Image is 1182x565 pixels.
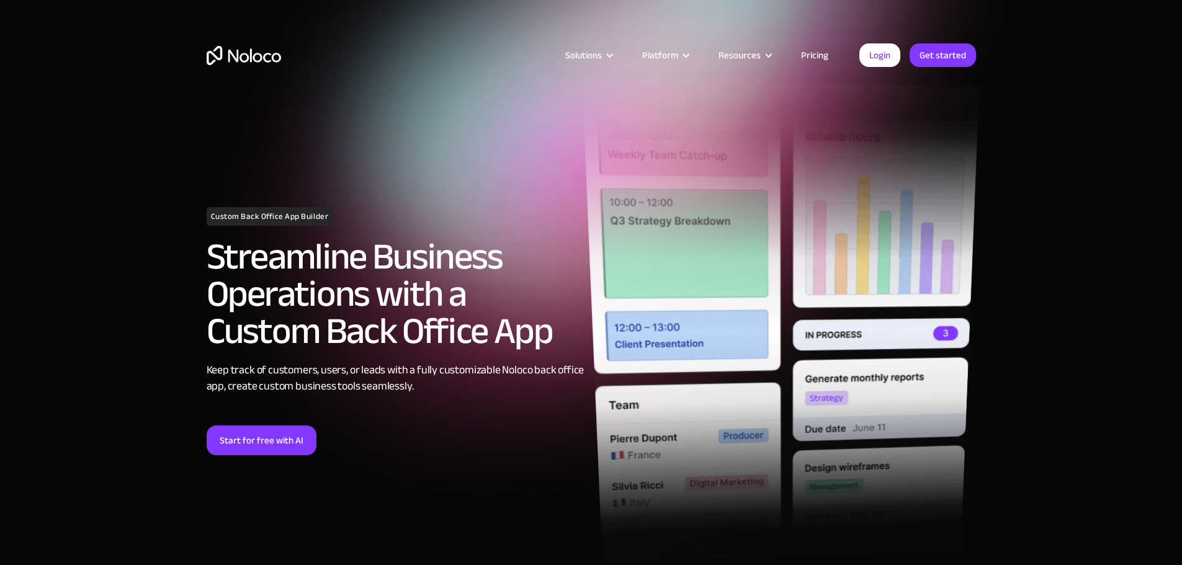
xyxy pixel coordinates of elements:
[642,47,678,63] div: Platform
[207,362,585,394] div: Keep track of customers, users, or leads with a fully customizable Noloco back office app, create...
[627,47,703,63] div: Platform
[207,425,316,455] a: Start for free with AI
[207,238,585,350] h2: Streamline Business Operations with a Custom Back Office App
[910,43,976,67] a: Get started
[207,207,333,226] h1: Custom Back Office App Builder
[719,47,761,63] div: Resources
[565,47,602,63] div: Solutions
[859,43,900,67] a: Login
[207,46,281,65] a: home
[550,47,627,63] div: Solutions
[703,47,786,63] div: Resources
[786,47,844,63] a: Pricing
